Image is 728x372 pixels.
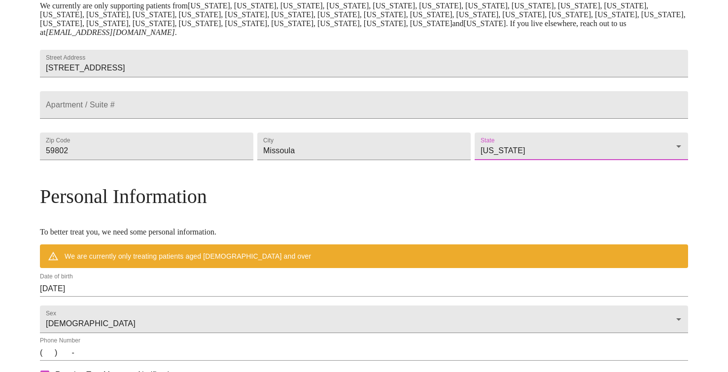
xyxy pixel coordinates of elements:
p: We currently are only supporting patients from [US_STATE], [US_STATE], [US_STATE], [US_STATE], [U... [40,1,688,37]
div: [US_STATE] [475,133,688,160]
div: [DEMOGRAPHIC_DATA] [40,305,688,333]
p: To better treat you, we need some personal information. [40,228,688,237]
em: [EMAIL_ADDRESS][DOMAIN_NAME] [46,28,175,36]
label: Phone Number [40,338,80,344]
label: Date of birth [40,274,73,280]
div: We are currently only treating patients aged [DEMOGRAPHIC_DATA] and over [65,247,311,265]
h3: Personal Information [40,185,688,208]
